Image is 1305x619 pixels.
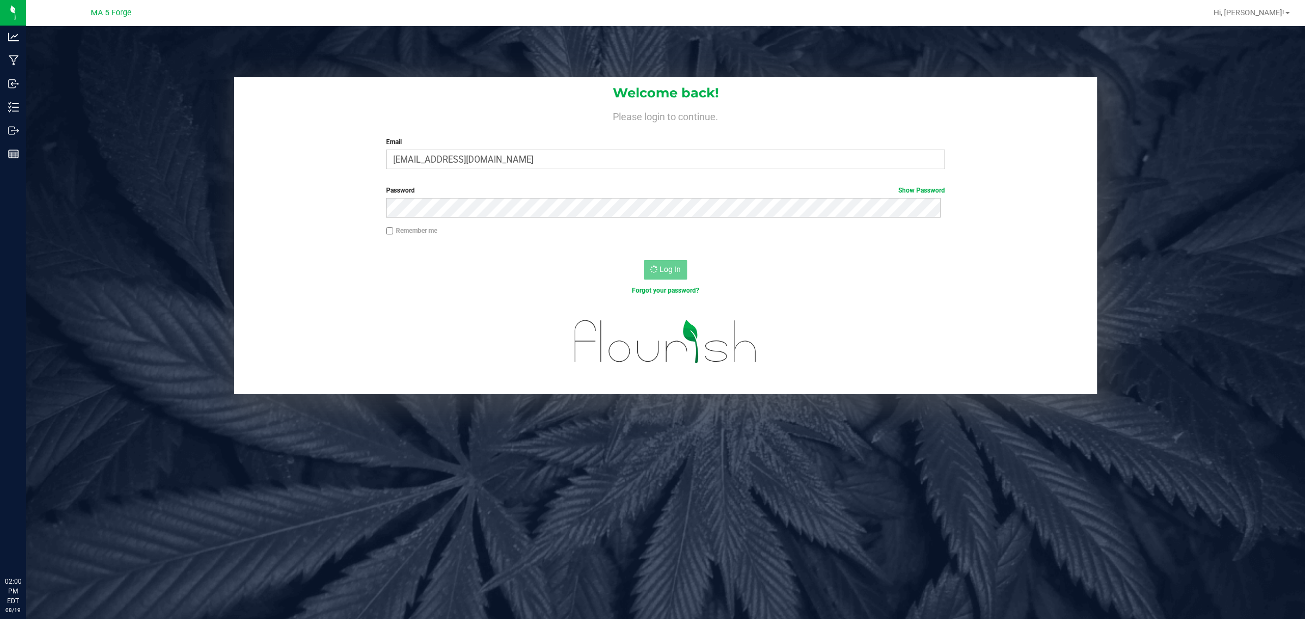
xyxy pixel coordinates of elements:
a: Forgot your password? [632,287,699,294]
label: Email [386,137,946,147]
span: MA 5 Forge [91,8,132,17]
inline-svg: Outbound [8,125,19,136]
span: Password [386,187,415,194]
a: Show Password [898,187,945,194]
inline-svg: Analytics [8,32,19,42]
inline-svg: Manufacturing [8,55,19,66]
label: Remember me [386,226,437,236]
button: Log In [644,260,687,280]
p: 08/19 [5,606,21,614]
h1: Welcome back! [234,86,1097,100]
inline-svg: Inbound [8,78,19,89]
span: Log In [660,265,681,274]
img: flourish_logo.svg [558,307,774,376]
p: 02:00 PM EDT [5,577,21,606]
span: Hi, [PERSON_NAME]! [1214,8,1284,17]
h4: Please login to continue. [234,109,1097,122]
inline-svg: Reports [8,148,19,159]
inline-svg: Inventory [8,102,19,113]
input: Remember me [386,227,394,235]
